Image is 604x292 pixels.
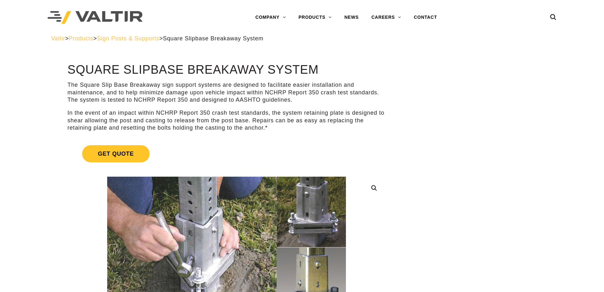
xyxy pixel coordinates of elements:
a: CAREERS [365,11,407,24]
div: > > > [51,35,553,42]
a: NEWS [338,11,365,24]
span: Get Quote [82,145,150,162]
a: Products [69,35,93,42]
img: Valtir [48,11,143,24]
a: Sign Posts & Supports [97,35,159,42]
a: COMPANY [249,11,292,24]
a: Valtir [51,35,65,42]
a: PRODUCTS [292,11,338,24]
span: Square Slipbase Breakaway System [163,35,263,42]
a: CONTACT [407,11,443,24]
a: Get Quote [68,138,386,170]
p: The Square Slip Base Breakaway sign support systems are designed to facilitate easier installatio... [68,81,386,104]
p: In the event of an impact within NCHRP Report 350 crash test standards, the system retaining plat... [68,109,386,132]
h1: Square Slipbase Breakaway System [68,63,386,77]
